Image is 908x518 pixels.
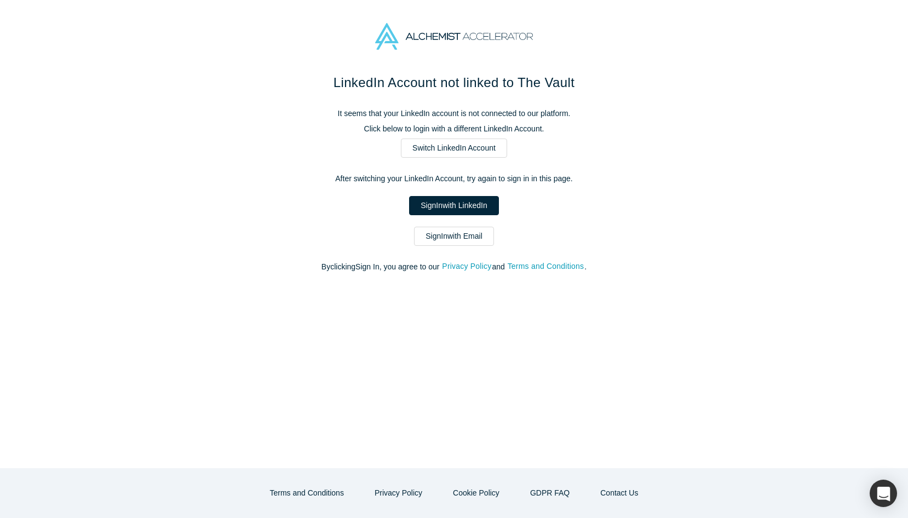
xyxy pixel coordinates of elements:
[507,260,585,273] button: Terms and Conditions
[224,108,684,119] p: It seems that your LinkedIn account is not connected to our platform.
[375,23,533,50] img: Alchemist Accelerator Logo
[224,123,684,135] p: Click below to login with a different LinkedIn Account.
[401,139,507,158] a: Switch LinkedIn Account
[258,484,355,503] button: Terms and Conditions
[409,196,498,215] a: SignInwith LinkedIn
[441,260,492,273] button: Privacy Policy
[441,484,511,503] button: Cookie Policy
[519,484,581,503] a: GDPR FAQ
[224,261,684,273] p: By clicking Sign In , you agree to our and .
[224,173,684,185] p: After switching your LinkedIn Account, try again to sign in in this page.
[224,73,684,93] h1: LinkedIn Account not linked to The Vault
[589,484,650,503] button: Contact Us
[414,227,494,246] a: SignInwith Email
[363,484,434,503] button: Privacy Policy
